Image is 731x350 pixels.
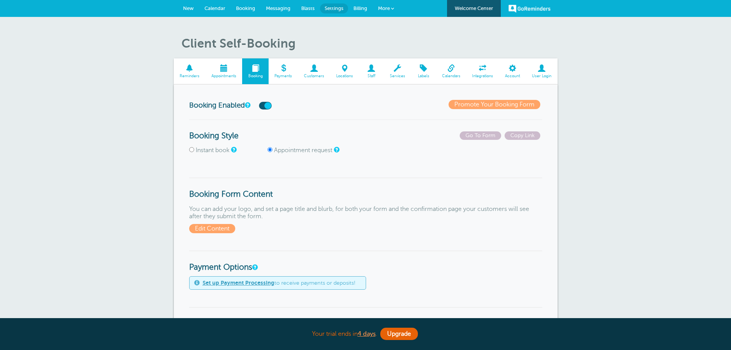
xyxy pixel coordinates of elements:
span: Booking [246,74,265,78]
h1: Client Self-Booking [182,36,558,51]
span: Billing [353,5,367,11]
a: 4 days [358,330,376,337]
h3: Payment Options [189,250,542,272]
span: Calendar [205,5,225,11]
a: User Login [526,58,558,84]
a: Calendars [436,58,466,84]
h3: Booking Style [189,131,542,141]
span: to receive payments or deposits! [203,280,355,286]
span: Integrations [470,74,495,78]
a: Turn this option on to add a pay link to reminders for appointments booked through the booking fo... [252,265,257,270]
div: Your trial ends in . [174,326,558,342]
span: Services [388,74,407,78]
span: Reminders [178,74,202,78]
span: Calendars [440,74,462,78]
h3: Booking Enabled [189,100,304,109]
a: Appointments [205,58,242,84]
a: Reminders [174,58,206,84]
span: Account [503,74,522,78]
span: Blasts [301,5,315,11]
a: Customers <i>request</i> appointments, giving up to three preferred times. You have to approve re... [334,147,338,152]
span: Staff [363,74,380,78]
a: Edit Content [189,225,237,232]
span: User Login [530,74,554,78]
span: Booking [236,5,255,11]
span: Edit Content [189,224,235,233]
span: Payments [272,74,294,78]
a: This switch turns your online booking form on or off. [245,103,249,108]
a: Promote Your Booking Form [449,100,540,109]
span: Customers [302,74,327,78]
label: Appointment request [274,147,332,154]
a: Services [384,58,411,84]
span: Copy Link [505,131,540,140]
a: Set up Payment Processing [203,280,274,286]
a: Upgrade [380,328,418,340]
a: Copy Link [505,133,542,138]
span: Go To Form [460,131,501,140]
a: Locations [330,58,359,84]
span: Settings [325,5,343,11]
a: Staff [359,58,384,84]
a: Integrations [466,58,499,84]
a: Labels [411,58,436,84]
span: Appointments [209,74,238,78]
span: Messaging [266,5,290,11]
a: Customers create appointments without you needing to approve them. [231,147,236,152]
label: Instant book [196,147,229,154]
span: Labels [415,74,432,78]
a: Settings [320,3,348,13]
span: Locations [334,74,355,78]
a: Account [499,58,526,84]
h3: Booking Form Content [189,177,542,199]
a: Go To Form [460,133,505,138]
a: Payments [269,58,298,84]
p: You can add your logo, and set a page title and blurb, for both your form and the confirmation pa... [189,206,542,233]
a: Customers [298,58,330,84]
h3: Open/Closed Hours [189,307,542,329]
span: More [378,5,390,11]
span: New [183,5,194,11]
